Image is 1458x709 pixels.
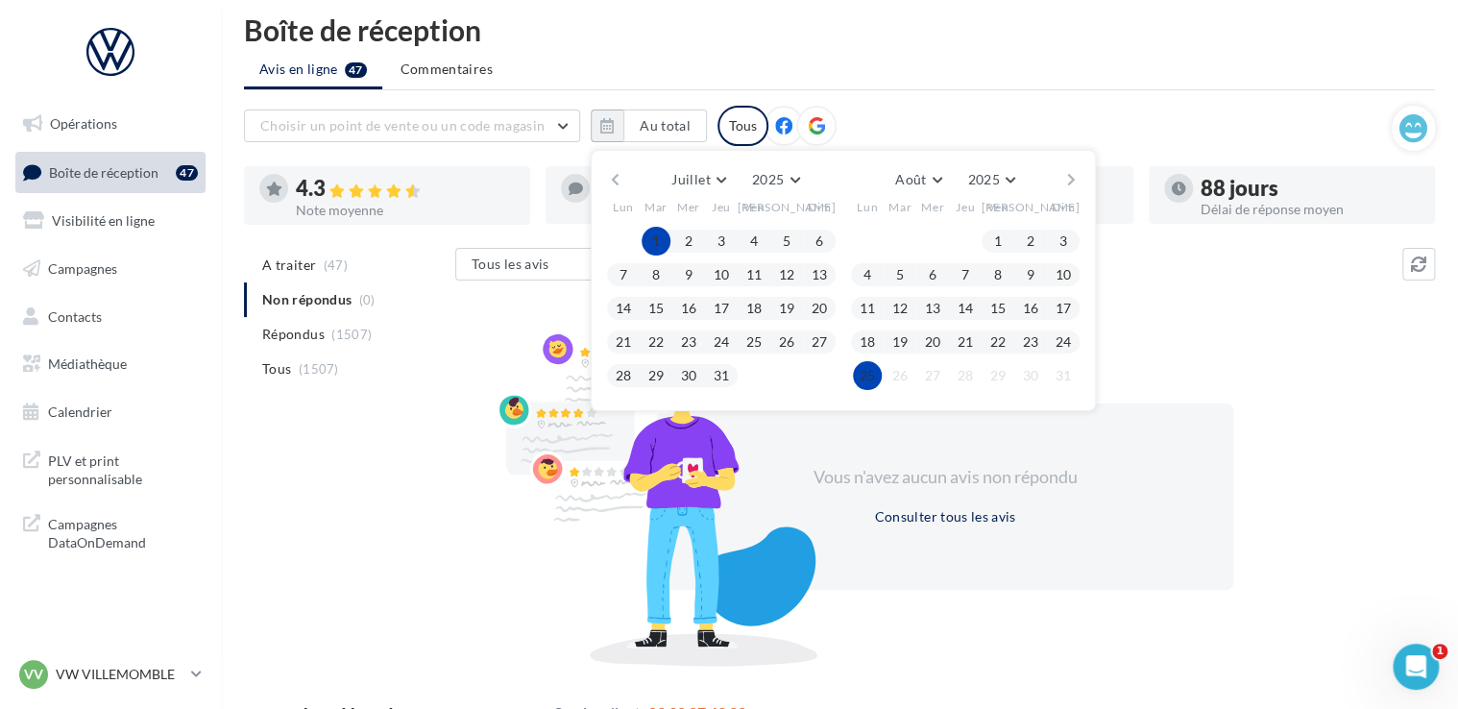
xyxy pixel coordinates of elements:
[591,110,707,142] button: Au total
[48,355,127,372] span: Médiathèque
[262,359,291,379] span: Tous
[674,260,703,289] button: 9
[1016,361,1045,390] button: 30
[674,294,703,323] button: 16
[707,260,736,289] button: 10
[887,166,949,193] button: Août
[853,260,882,289] button: 4
[951,328,980,356] button: 21
[1432,644,1447,659] span: 1
[740,328,768,356] button: 25
[918,328,947,356] button: 20
[707,294,736,323] button: 17
[674,227,703,256] button: 2
[744,166,807,193] button: 2025
[857,199,878,215] span: Lun
[740,294,768,323] button: 18
[48,307,102,324] span: Contacts
[1049,294,1078,323] button: 17
[642,328,670,356] button: 22
[918,260,947,289] button: 6
[886,294,914,323] button: 12
[401,60,493,79] span: Commentaires
[677,199,700,215] span: Mer
[613,199,634,215] span: Lun
[674,328,703,356] button: 23
[1049,328,1078,356] button: 24
[805,294,834,323] button: 20
[853,361,882,390] button: 25
[740,227,768,256] button: 4
[623,110,707,142] button: Au total
[866,505,1023,528] button: Consulter tous les avis
[951,294,980,323] button: 14
[895,171,926,187] span: Août
[48,260,117,277] span: Campagnes
[56,665,183,684] p: VW VILLEMOMBLE
[951,361,980,390] button: 28
[888,199,911,215] span: Mar
[1052,199,1075,215] span: Dim
[642,361,670,390] button: 29
[956,199,975,215] span: Jeu
[48,511,198,552] span: Campagnes DataOnDemand
[50,115,117,132] span: Opérations
[707,361,736,390] button: 31
[918,294,947,323] button: 13
[772,328,801,356] button: 26
[674,361,703,390] button: 30
[772,294,801,323] button: 19
[609,260,638,289] button: 7
[664,166,733,193] button: Juillet
[707,227,736,256] button: 3
[805,328,834,356] button: 27
[1201,203,1420,216] div: Délai de réponse moyen
[642,260,670,289] button: 8
[12,201,209,241] a: Visibilité en ligne
[609,294,638,323] button: 14
[984,328,1012,356] button: 22
[609,328,638,356] button: 21
[324,257,348,273] span: (47)
[853,328,882,356] button: 18
[808,199,831,215] span: Dim
[642,294,670,323] button: 15
[1049,361,1078,390] button: 31
[918,361,947,390] button: 27
[921,199,944,215] span: Mer
[960,166,1022,193] button: 2025
[805,260,834,289] button: 13
[12,503,209,560] a: Campagnes DataOnDemand
[262,256,316,275] span: A traiter
[12,392,209,432] a: Calendrier
[644,199,668,215] span: Mar
[12,440,209,497] a: PLV et print personnalisable
[984,361,1012,390] button: 29
[48,448,198,489] span: PLV et print personnalisable
[1201,178,1420,199] div: 88 jours
[805,227,834,256] button: 6
[984,260,1012,289] button: 8
[738,199,837,215] span: [PERSON_NAME]
[260,117,545,134] span: Choisir un point de vente ou un code magasin
[455,248,647,281] button: Tous les avis
[772,260,801,289] button: 12
[886,328,914,356] button: 19
[12,344,209,384] a: Médiathèque
[780,465,1110,490] div: Vous n'avez aucun avis non répondu
[296,204,515,217] div: Note moyenne
[244,15,1435,44] div: Boîte de réception
[609,361,638,390] button: 28
[1393,644,1439,690] iframe: Intercom live chat
[1016,294,1045,323] button: 16
[1016,328,1045,356] button: 23
[984,227,1012,256] button: 1
[967,171,999,187] span: 2025
[12,104,209,144] a: Opérations
[1016,260,1045,289] button: 9
[642,227,670,256] button: 1
[12,152,209,193] a: Boîte de réception47
[12,249,209,289] a: Campagnes
[717,106,768,146] div: Tous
